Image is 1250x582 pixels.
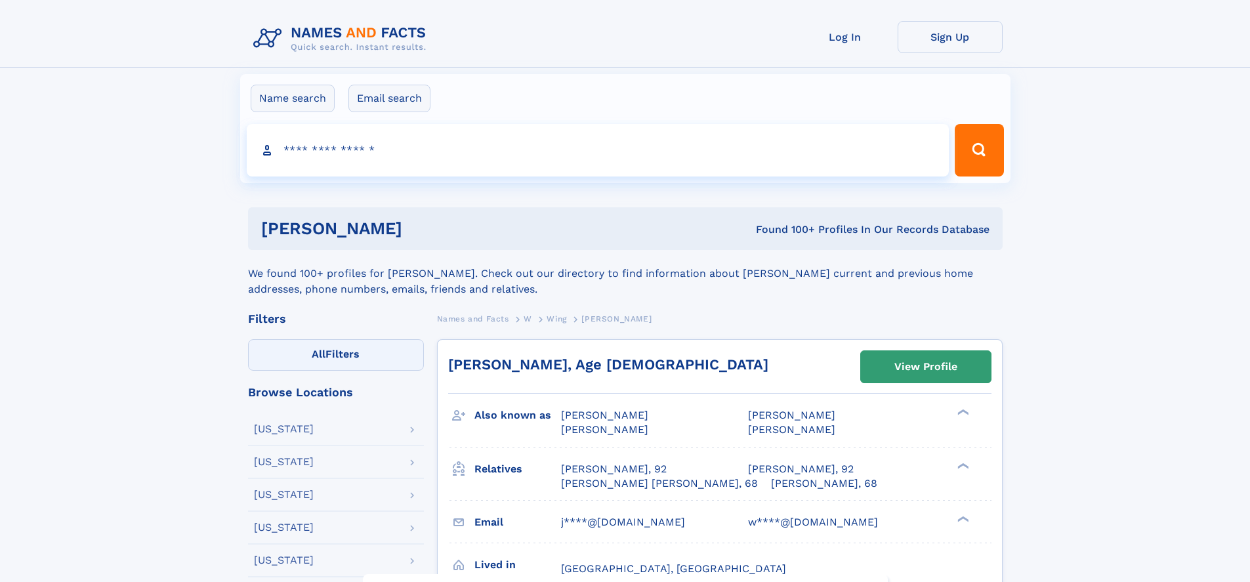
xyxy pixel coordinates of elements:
[524,310,532,327] a: W
[581,314,652,323] span: [PERSON_NAME]
[348,85,430,112] label: Email search
[261,220,579,237] h1: [PERSON_NAME]
[954,461,970,470] div: ❯
[561,409,648,421] span: [PERSON_NAME]
[793,21,898,53] a: Log In
[474,404,561,426] h3: Also known as
[561,462,667,476] a: [PERSON_NAME], 92
[898,21,1003,53] a: Sign Up
[547,310,566,327] a: Wing
[254,489,314,500] div: [US_STATE]
[955,124,1003,177] button: Search Button
[579,222,990,237] div: Found 100+ Profiles In Our Records Database
[561,476,758,491] a: [PERSON_NAME] [PERSON_NAME], 68
[248,250,1003,297] div: We found 100+ profiles for [PERSON_NAME]. Check out our directory to find information about [PERS...
[254,424,314,434] div: [US_STATE]
[248,339,424,371] label: Filters
[254,457,314,467] div: [US_STATE]
[474,554,561,576] h3: Lived in
[954,514,970,523] div: ❯
[954,408,970,417] div: ❯
[247,124,949,177] input: search input
[748,423,835,436] span: [PERSON_NAME]
[748,409,835,421] span: [PERSON_NAME]
[254,555,314,566] div: [US_STATE]
[248,21,437,56] img: Logo Names and Facts
[248,313,424,325] div: Filters
[474,511,561,533] h3: Email
[771,476,877,491] a: [PERSON_NAME], 68
[561,423,648,436] span: [PERSON_NAME]
[474,458,561,480] h3: Relatives
[251,85,335,112] label: Name search
[524,314,532,323] span: W
[437,310,509,327] a: Names and Facts
[254,522,314,533] div: [US_STATE]
[894,352,957,382] div: View Profile
[547,314,566,323] span: Wing
[248,386,424,398] div: Browse Locations
[448,356,768,373] a: [PERSON_NAME], Age [DEMOGRAPHIC_DATA]
[861,351,991,383] a: View Profile
[748,462,854,476] a: [PERSON_NAME], 92
[312,348,325,360] span: All
[561,562,786,575] span: [GEOGRAPHIC_DATA], [GEOGRAPHIC_DATA]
